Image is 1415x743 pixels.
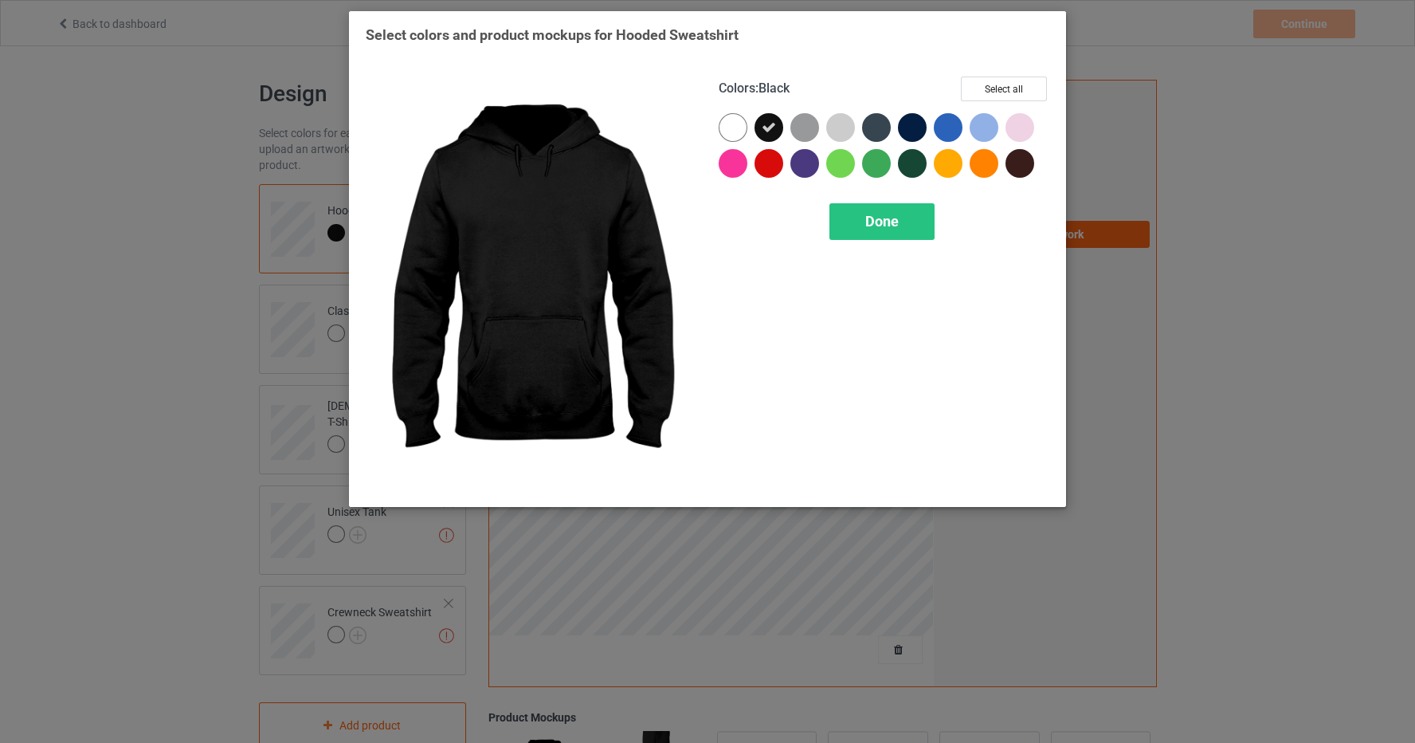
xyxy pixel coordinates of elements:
[758,81,790,96] span: Black
[865,213,899,230] span: Done
[719,81,790,97] h4: :
[961,77,1047,101] button: Select all
[366,26,739,43] span: Select colors and product mockups for Hooded Sweatshirt
[719,81,755,96] span: Colors
[366,77,696,490] img: regular.jpg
